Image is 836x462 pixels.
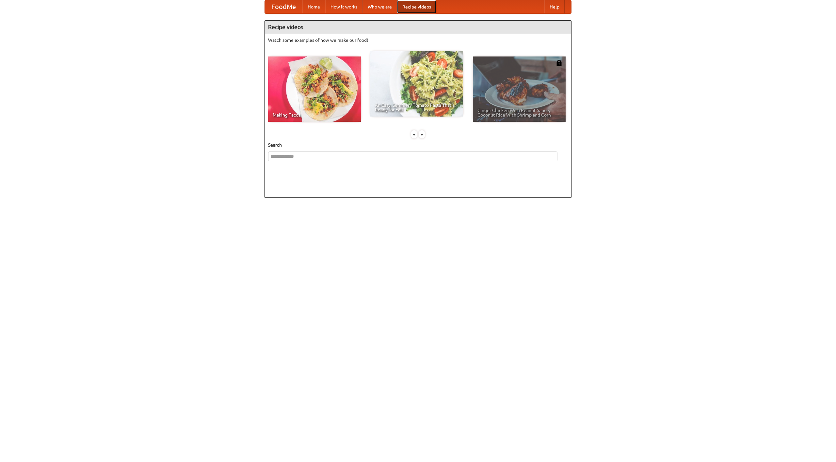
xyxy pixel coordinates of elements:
span: Making Tacos [273,113,356,117]
a: Making Tacos [268,56,361,122]
p: Watch some examples of how we make our food! [268,37,568,43]
a: How it works [325,0,362,13]
a: Home [302,0,325,13]
span: An Easy, Summery Tomato Pasta That's Ready for Fall [375,103,458,112]
a: An Easy, Summery Tomato Pasta That's Ready for Fall [370,51,463,117]
h5: Search [268,142,568,148]
a: Help [544,0,565,13]
a: FoodMe [265,0,302,13]
div: « [411,130,417,138]
a: Who we are [362,0,397,13]
div: » [419,130,425,138]
h4: Recipe videos [265,21,571,34]
img: 483408.png [556,60,562,66]
a: Recipe videos [397,0,436,13]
